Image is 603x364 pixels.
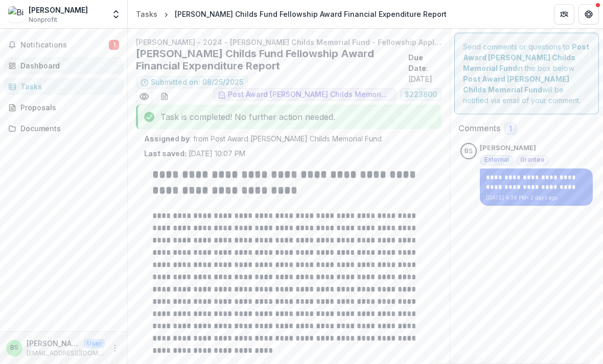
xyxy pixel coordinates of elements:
[486,194,587,202] p: [DATE] 4:38 PM • 2 days ago
[156,88,173,105] button: download-word-button
[465,148,473,155] div: Bing Shui
[578,4,599,25] button: Get Help
[8,6,25,22] img: Bing Shui
[151,78,243,87] span: Submitted on: 08/25/2025
[4,37,123,53] button: Notifications1
[132,7,161,21] a: Tasks
[554,4,574,25] button: Partners
[228,90,391,99] span: Post Award [PERSON_NAME] Childs Memorial Fund
[10,345,18,351] div: Bing Shui
[20,123,115,134] div: Documents
[408,53,426,72] strong: Due Date
[109,40,119,50] span: 1
[109,342,121,354] button: More
[520,156,545,163] span: Grantee
[484,156,509,163] span: External
[27,349,105,358] p: [EMAIL_ADDRESS][DOMAIN_NAME]
[136,47,404,72] h2: [PERSON_NAME] Childs Fund Fellowship Award Financial Expenditure Report
[109,4,123,25] button: Open entity switcher
[132,7,451,21] nav: breadcrumb
[463,75,569,94] strong: Post Award [PERSON_NAME] Childs Memorial Fund
[4,120,123,137] a: Documents
[4,57,123,74] a: Dashboard
[20,81,115,92] div: Tasks
[27,338,80,349] p: [PERSON_NAME]
[509,125,512,133] span: 1
[480,143,536,153] p: [PERSON_NAME]
[136,37,442,47] p: [PERSON_NAME] - 2024 - [PERSON_NAME] Childs Memorial Fund - Fellowship Application
[144,149,187,158] strong: Last saved:
[4,78,123,95] a: Tasks
[144,148,245,159] p: [DATE] 10:07 PM
[136,88,152,105] button: Preview 3b821d42-d167-482e-be28-4cb88162876b.pdf
[20,41,109,50] span: Notifications
[136,105,442,129] div: Task is completed! No further action needed.
[136,9,157,19] div: Tasks
[20,60,115,71] div: Dashboard
[144,134,190,143] strong: Assigned by
[408,52,442,84] p: : [DATE]
[29,15,57,25] span: Nonprofit
[175,9,447,19] div: [PERSON_NAME] Childs Fund Fellowship Award Financial Expenditure Report
[20,102,115,113] div: Proposals
[4,99,123,116] a: Proposals
[84,339,105,348] p: User
[463,42,589,72] strong: Post Award [PERSON_NAME] Childs Memorial Fund
[144,133,433,144] p: : from Post Award [PERSON_NAME] Childs Memorial Fund
[454,33,599,114] div: Send comments or questions to in the box below. will be notified via email of your comment.
[405,90,437,99] span: $ 223800
[29,5,88,15] div: [PERSON_NAME]
[458,124,500,133] h2: Comments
